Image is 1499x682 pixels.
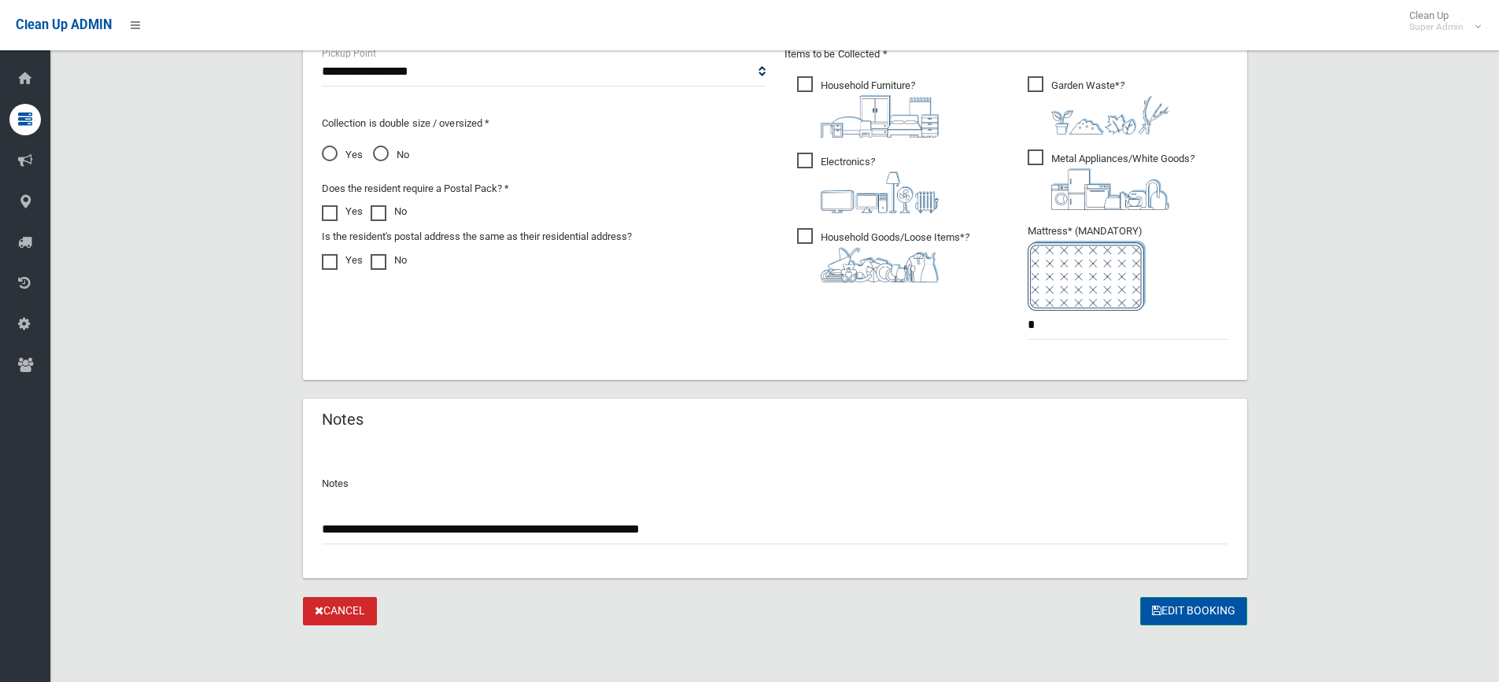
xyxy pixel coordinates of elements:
small: Super Admin [1409,21,1464,33]
span: Household Furniture [797,76,939,138]
span: Electronics [797,153,939,213]
i: ? [821,79,939,138]
label: Does the resident require a Postal Pack? * [322,179,509,198]
img: b13cc3517677393f34c0a387616ef184.png [821,247,939,282]
img: 4fd8a5c772b2c999c83690221e5242e0.png [1051,95,1169,135]
img: 36c1b0289cb1767239cdd3de9e694f19.png [1051,168,1169,210]
i: ? [821,231,969,282]
button: Edit Booking [1140,597,1247,626]
label: Yes [322,202,363,221]
label: No [371,251,407,270]
span: No [373,146,409,164]
i: ? [1051,153,1194,210]
label: Yes [322,251,363,270]
span: Mattress* (MANDATORY) [1028,225,1228,311]
p: Collection is double size / oversized * [322,114,766,133]
img: e7408bece873d2c1783593a074e5cb2f.png [1028,241,1146,311]
i: ? [821,156,939,213]
span: Clean Up ADMIN [16,17,112,32]
a: Cancel [303,597,377,626]
i: ? [1051,79,1169,135]
img: 394712a680b73dbc3d2a6a3a7ffe5a07.png [821,171,939,213]
span: Metal Appliances/White Goods [1028,149,1194,210]
span: Garden Waste* [1028,76,1169,135]
img: aa9efdbe659d29b613fca23ba79d85cb.png [821,95,939,138]
p: Notes [322,474,1228,493]
label: No [371,202,407,221]
span: Household Goods/Loose Items* [797,228,969,282]
span: Yes [322,146,363,164]
label: Is the resident's postal address the same as their residential address? [322,227,632,246]
p: Items to be Collected * [785,45,1228,64]
header: Notes [303,404,382,435]
span: Clean Up [1401,9,1479,33]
